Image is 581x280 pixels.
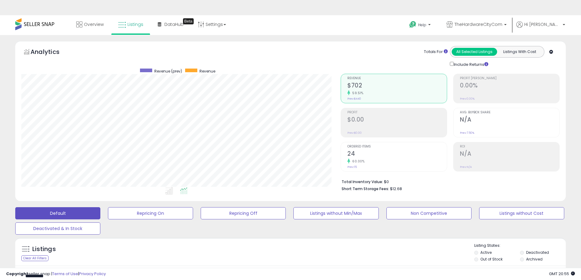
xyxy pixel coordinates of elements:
a: Listings [113,15,148,34]
h2: N/A [460,150,559,158]
span: Revenue (prev) [154,69,182,74]
li: $0 [342,178,555,185]
a: TheHardwareCityCom [442,15,511,35]
span: Overview [84,21,104,27]
span: Ordered Items [347,145,447,148]
button: Repricing Off [201,207,286,219]
b: Total Inventory Value: [342,179,383,184]
button: Repricing On [108,207,193,219]
span: $12.68 [390,186,402,192]
label: Out of Stock [480,257,503,262]
button: Non Competitive [386,207,472,219]
span: Listings [127,21,143,27]
b: Short Term Storage Fees: [342,186,389,191]
div: Include Returns [445,61,496,68]
h5: Listings [32,245,56,253]
label: Deactivated [526,250,549,255]
h2: 24 [347,150,447,158]
a: Overview [72,15,108,34]
h2: $702 [347,82,447,90]
div: seller snap | | [6,271,106,277]
span: TheHardwareCityCom [454,21,502,27]
small: Prev: $0.00 [347,131,362,135]
p: Listing States: [474,243,566,249]
span: Profit [347,111,447,114]
button: Deactivated & In Stock [15,222,100,235]
small: Prev: $440 [347,97,361,101]
a: Settings [193,15,231,34]
span: Revenue [199,69,215,74]
label: Active [480,250,492,255]
span: Hi [PERSON_NAME] [524,21,561,27]
span: Revenue [347,77,447,80]
button: Listings without Cost [479,207,564,219]
a: Hi [PERSON_NAME] [516,21,565,35]
strong: Copyright [6,271,28,277]
small: 60.00% [350,159,364,164]
button: All Selected Listings [452,48,497,56]
h5: Analytics [30,48,71,58]
span: ROI [460,145,559,148]
a: Help [404,16,437,35]
a: DataHub [153,15,188,34]
div: Clear All Filters [21,255,48,261]
span: Avg. Buybox Share [460,111,559,114]
small: 59.51% [350,91,363,95]
button: Listings without Min/Max [293,207,378,219]
i: Get Help [409,21,417,28]
span: Help [418,22,426,27]
small: Prev: 0.00% [460,97,475,101]
span: DataHub [164,21,184,27]
span: 2025-09-13 20:55 GMT [549,271,575,277]
small: Prev: 15 [347,165,357,169]
h2: $0.00 [347,116,447,124]
div: Tooltip anchor [183,18,194,24]
button: Default [15,207,100,219]
span: Profit [PERSON_NAME] [460,77,559,80]
small: Prev: 7.50% [460,131,474,135]
div: Totals For [424,49,448,55]
small: Prev: N/A [460,165,472,169]
button: Listings With Cost [497,48,542,56]
h2: 0.00% [460,82,559,90]
h2: N/A [460,116,559,124]
label: Archived [526,257,543,262]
